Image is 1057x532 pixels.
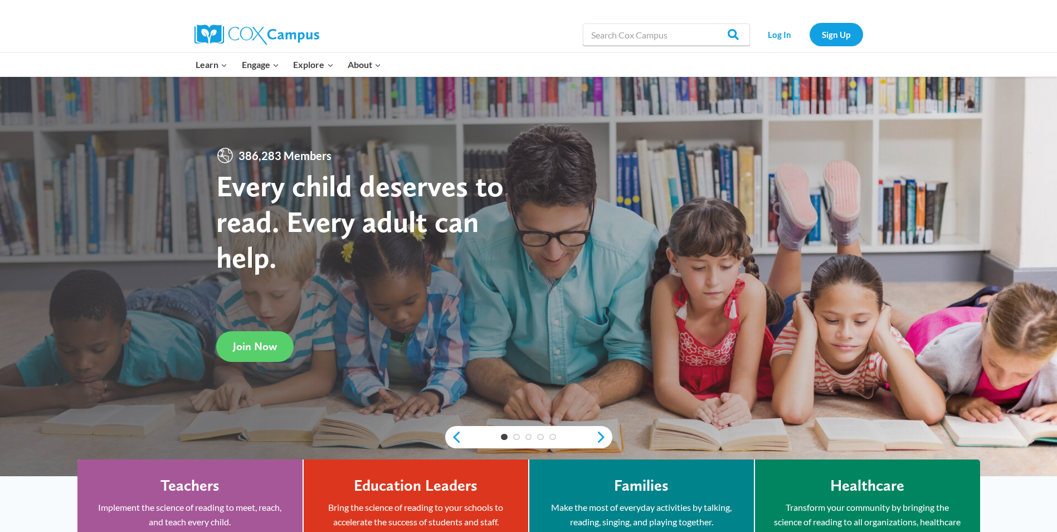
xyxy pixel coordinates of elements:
[546,500,737,529] p: Make the most of everyday activities by talking, reading, singing, and playing together.
[194,25,319,45] img: Cox Campus
[810,23,863,46] a: Sign Up
[525,434,532,441] a: 3
[234,147,336,165] span: 386,283 Members
[537,434,544,441] a: 4
[501,434,508,441] a: 1
[348,57,381,72] span: About
[216,331,294,362] a: Join Now
[189,53,388,76] nav: Primary Navigation
[354,476,478,495] h4: Education Leaders
[233,340,277,353] span: Join Now
[445,426,612,448] div: content slider buttons
[216,168,504,274] strong: Every child deserves to read. Every adult can help.
[94,500,286,529] p: Implement the science of reading to meet, reach, and teach every child.
[196,57,227,72] span: Learn
[549,434,556,441] a: 5
[583,23,750,46] input: Search Cox Campus
[320,500,512,529] p: Bring the science of reading to your schools to accelerate the success of students and staff.
[293,57,333,72] span: Explore
[242,57,279,72] span: Engage
[756,23,804,46] a: Log In
[614,476,669,495] h4: Families
[756,23,863,46] nav: Secondary Navigation
[445,431,462,444] a: previous
[830,476,904,495] h4: Healthcare
[513,434,520,441] a: 2
[160,476,220,495] h4: Teachers
[596,431,612,444] a: next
